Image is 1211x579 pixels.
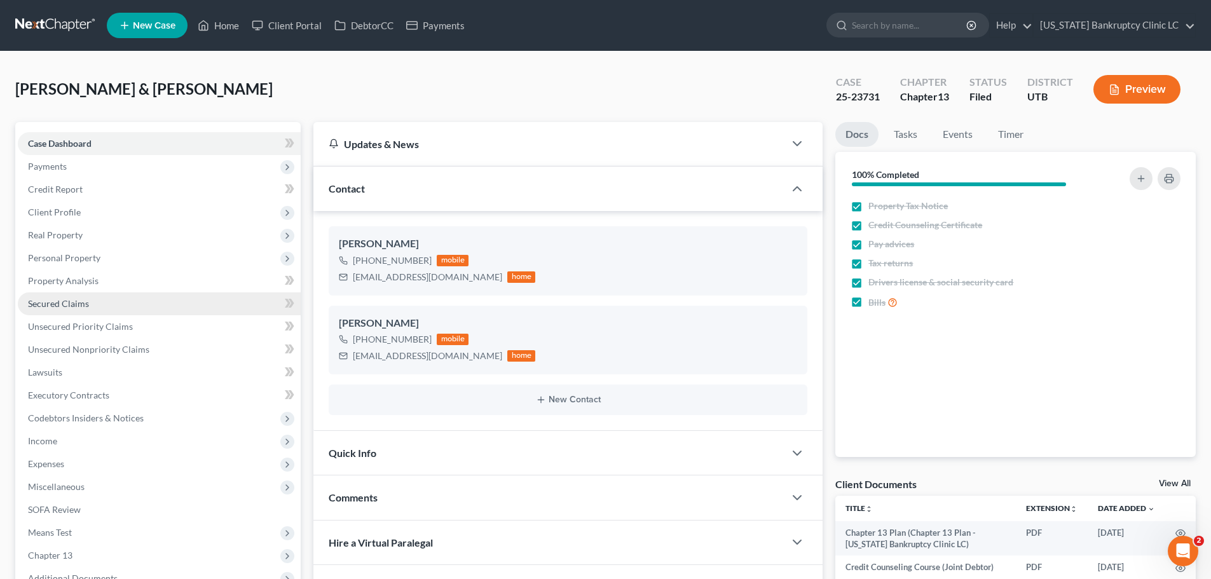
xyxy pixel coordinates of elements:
[133,21,175,31] span: New Case
[969,90,1007,104] div: Filed
[1194,536,1204,546] span: 2
[353,271,502,283] div: [EMAIL_ADDRESS][DOMAIN_NAME]
[437,255,469,266] div: mobile
[28,367,62,378] span: Lawsuits
[868,276,1013,289] span: Drivers license & social security card
[28,298,89,309] span: Secured Claims
[28,207,81,217] span: Client Profile
[15,79,273,98] span: [PERSON_NAME] & [PERSON_NAME]
[28,161,67,172] span: Payments
[933,122,983,147] a: Events
[28,252,100,263] span: Personal Property
[28,321,133,332] span: Unsecured Priority Claims
[938,90,949,102] span: 13
[18,338,301,361] a: Unsecured Nonpriority Claims
[1070,505,1078,513] i: unfold_more
[18,269,301,292] a: Property Analysis
[1027,75,1073,90] div: District
[868,219,982,231] span: Credit Counseling Certificate
[400,14,471,37] a: Payments
[18,178,301,201] a: Credit Report
[1016,521,1088,556] td: PDF
[28,229,83,240] span: Real Property
[868,257,913,269] span: Tax returns
[1027,90,1073,104] div: UTB
[18,315,301,338] a: Unsecured Priority Claims
[868,238,914,250] span: Pay advices
[990,14,1032,37] a: Help
[1016,555,1088,578] td: PDF
[507,350,535,362] div: home
[1168,536,1198,566] iframe: Intercom live chat
[353,350,502,362] div: [EMAIL_ADDRESS][DOMAIN_NAME]
[1098,503,1155,513] a: Date Added expand_more
[884,122,927,147] a: Tasks
[28,481,85,492] span: Miscellaneous
[836,75,880,90] div: Case
[245,14,328,37] a: Client Portal
[835,521,1016,556] td: Chapter 13 Plan (Chapter 13 Plan - [US_STATE] Bankruptcy Clinic LC)
[836,90,880,104] div: 25-23731
[988,122,1034,147] a: Timer
[1147,505,1155,513] i: expand_more
[28,435,57,446] span: Income
[900,75,949,90] div: Chapter
[1088,521,1165,556] td: [DATE]
[28,458,64,469] span: Expenses
[339,316,797,331] div: [PERSON_NAME]
[969,75,1007,90] div: Status
[328,14,400,37] a: DebtorCC
[28,527,72,538] span: Means Test
[28,275,99,286] span: Property Analysis
[1034,14,1195,37] a: [US_STATE] Bankruptcy Clinic LC
[353,254,432,267] div: [PHONE_NUMBER]
[865,505,873,513] i: unfold_more
[852,13,968,37] input: Search by name...
[329,491,378,503] span: Comments
[18,361,301,384] a: Lawsuits
[329,536,433,548] span: Hire a Virtual Paralegal
[868,296,886,309] span: Bills
[28,390,109,400] span: Executory Contracts
[18,498,301,521] a: SOFA Review
[191,14,245,37] a: Home
[28,504,81,515] span: SOFA Review
[28,344,149,355] span: Unsecured Nonpriority Claims
[339,395,797,405] button: New Contact
[1093,75,1180,104] button: Preview
[28,550,72,561] span: Chapter 13
[507,271,535,283] div: home
[18,384,301,407] a: Executory Contracts
[18,132,301,155] a: Case Dashboard
[835,477,917,491] div: Client Documents
[329,182,365,194] span: Contact
[1026,503,1078,513] a: Extensionunfold_more
[329,447,376,459] span: Quick Info
[1088,555,1165,578] td: [DATE]
[835,122,879,147] a: Docs
[845,503,873,513] a: Titleunfold_more
[900,90,949,104] div: Chapter
[868,200,948,212] span: Property Tax Notice
[353,333,432,346] div: [PHONE_NUMBER]
[28,412,144,423] span: Codebtors Insiders & Notices
[28,184,83,194] span: Credit Report
[437,334,469,345] div: mobile
[1159,479,1191,488] a: View All
[28,138,92,149] span: Case Dashboard
[339,236,797,252] div: [PERSON_NAME]
[852,169,919,180] strong: 100% Completed
[18,292,301,315] a: Secured Claims
[329,137,769,151] div: Updates & News
[835,555,1016,578] td: Credit Counseling Course (Joint Debtor)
